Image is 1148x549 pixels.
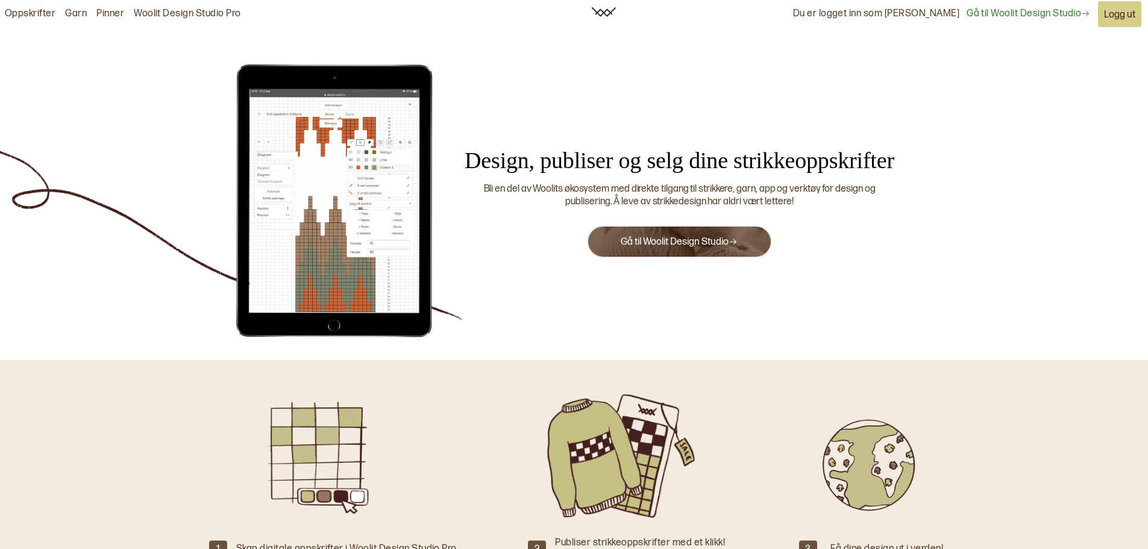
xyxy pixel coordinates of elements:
a: Woolit Design Studio Pro [134,8,241,20]
button: Gå til Woolit Design Studio [587,225,771,258]
div: Bli en del av Woolits økosystem med direkte tilgang til strikkere, garn, app og verktøy for desig... [461,183,898,209]
img: Woolit ikon [591,7,616,17]
div: Du er logget inn som [PERSON_NAME] [793,1,959,28]
div: Design, publiser og selg dine strikkeoppskrifter [446,146,913,175]
a: Gå til Woolit Design Studio [621,236,738,248]
a: Garn [65,8,87,20]
button: Logg ut [1098,1,1141,27]
img: Illustrasjon av Woolit Design Studio Pro [248,390,411,522]
a: Pinner [96,8,124,20]
img: Jordkloden [785,390,948,522]
img: Strikket genser og oppskrift til salg. [541,390,703,522]
a: Oppskrifter [5,8,55,20]
img: Illustrasjon av Woolit Design Studio Pro [229,62,440,339]
a: Gå til Woolit Design Studio [967,8,1090,20]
